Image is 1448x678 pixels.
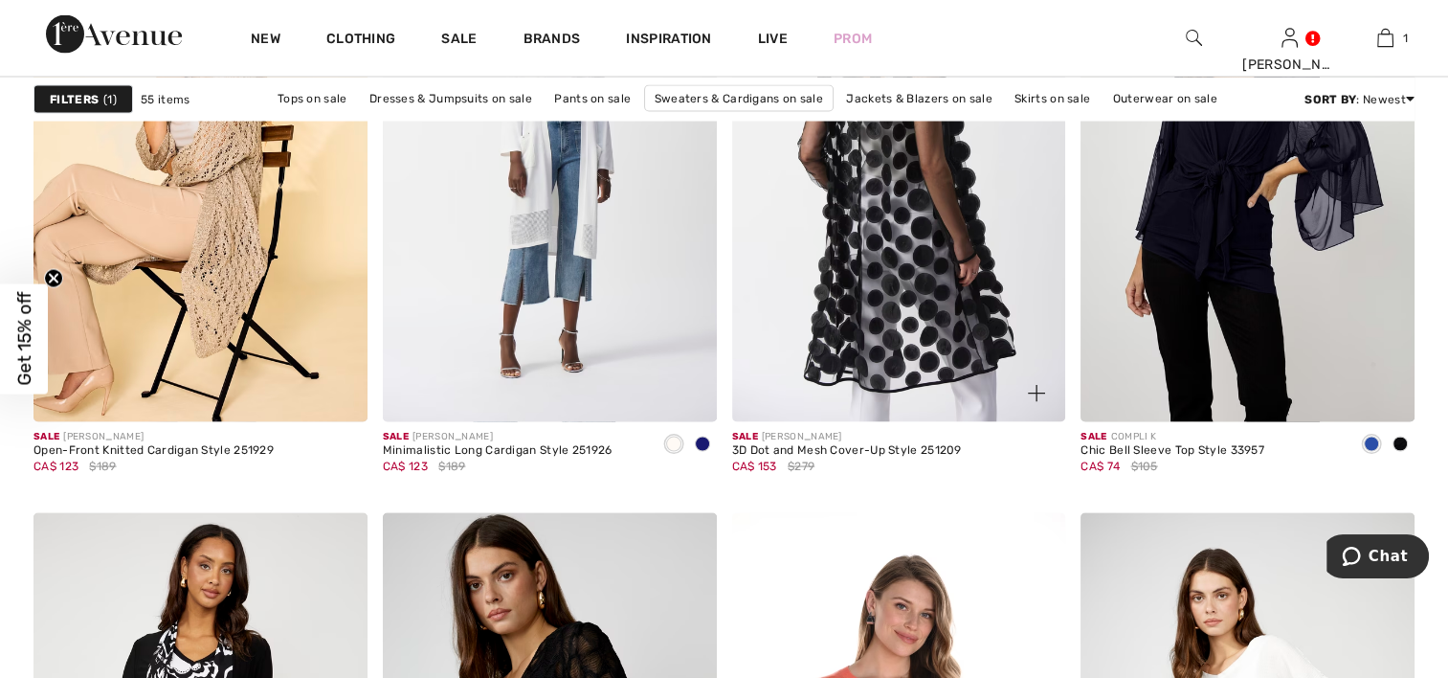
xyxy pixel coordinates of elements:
span: CA$ 123 [33,460,78,473]
a: Tops on sale [268,85,357,110]
a: Jackets & Blazers on sale [836,85,1002,110]
span: $189 [89,458,116,475]
img: plus_v2.svg [1028,385,1045,402]
a: Brands [524,31,581,51]
div: Vanilla 30 [659,430,688,462]
a: New [251,31,280,51]
div: 3D Dot and Mesh Cover-Up Style 251209 [732,444,962,458]
span: 1 [1403,30,1408,47]
a: Outerwear on sale [1103,85,1227,110]
span: $279 [788,458,814,475]
div: Midnight Blue [688,430,717,462]
div: [PERSON_NAME] [732,430,962,444]
a: Sale [441,31,477,51]
span: CA$ 123 [383,460,428,473]
div: Black [1386,430,1415,462]
span: CA$ 153 [732,460,777,473]
img: My Info [1281,27,1298,50]
span: CA$ 74 [1080,460,1120,473]
div: [PERSON_NAME] [1242,55,1336,75]
div: Open-Front Knitted Cardigan Style 251929 [33,444,274,458]
span: Get 15% off [13,292,35,386]
div: Minimalistic Long Cardigan Style 251926 [383,444,613,458]
span: 55 items [141,90,189,107]
a: Live [758,29,788,49]
span: Sale [383,431,409,442]
a: Sign In [1281,29,1298,47]
span: $105 [1130,458,1157,475]
div: Chic Bell Sleeve Top Style 33957 [1080,444,1264,458]
a: Clothing [326,31,395,51]
span: Sale [33,431,59,442]
span: 1 [103,90,117,107]
span: $189 [438,458,465,475]
strong: Filters [50,90,99,107]
button: Close teaser [44,269,63,288]
span: Sale [732,431,758,442]
a: Dresses & Jumpsuits on sale [360,85,542,110]
a: Skirts on sale [1005,85,1100,110]
span: Sale [1080,431,1106,442]
iframe: Opens a widget where you can chat to one of our agents [1326,534,1429,582]
img: 1ère Avenue [46,15,182,54]
div: [PERSON_NAME] [33,430,274,444]
div: [PERSON_NAME] [383,430,613,444]
div: COMPLI K [1080,430,1264,444]
img: search the website [1186,27,1202,50]
strong: Sort By [1304,92,1356,105]
span: Inspiration [626,31,711,51]
img: My Bag [1377,27,1393,50]
a: Sweaters & Cardigans on sale [644,84,834,111]
div: : Newest [1304,90,1415,107]
a: Prom [834,29,872,49]
div: Navy [1357,430,1386,462]
a: 1 [1338,27,1432,50]
a: Pants on sale [545,85,640,110]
